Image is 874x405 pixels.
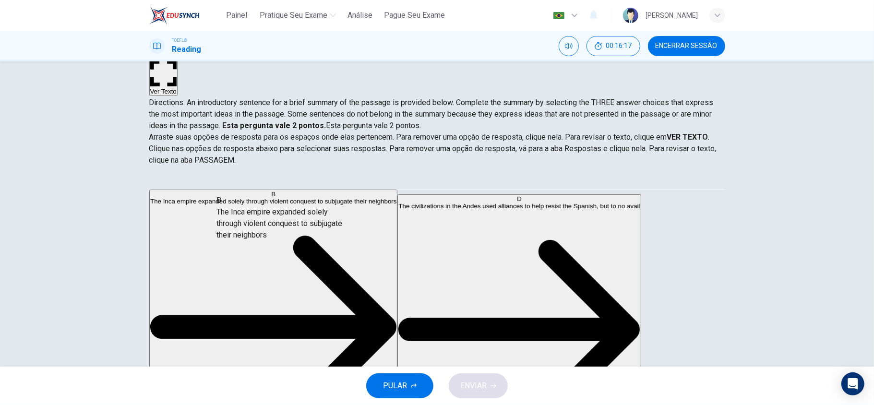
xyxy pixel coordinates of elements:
[344,7,376,24] button: Análise
[221,121,326,130] strong: Esta pergunta vale 2 pontos.
[149,98,714,130] span: Directions: An introductory sentence for a brief summary of the passage is provided below. Comple...
[623,8,638,23] img: Profile picture
[384,10,445,21] span: Pague Seu Exame
[366,373,433,398] button: PULAR
[326,121,421,130] span: Esta pergunta vale 2 pontos.
[149,59,178,96] button: Ver Texto
[646,10,698,21] div: [PERSON_NAME]
[553,12,565,19] img: pt
[398,196,640,203] div: D
[256,7,340,24] button: Pratique seu exame
[149,166,725,189] div: Choose test type tabs
[559,36,579,56] div: Silenciar
[226,10,247,21] span: Painel
[172,44,202,55] h1: Reading
[380,7,449,24] button: Pague Seu Exame
[606,42,632,50] span: 00:16:17
[648,36,725,56] button: Encerrar Sessão
[149,6,200,25] img: EduSynch logo
[260,10,327,21] span: Pratique seu exame
[587,36,640,56] div: Esconder
[149,6,222,25] a: EduSynch logo
[172,37,188,44] span: TOEFL®
[587,36,640,56] button: 00:16:17
[149,131,725,143] p: Arraste suas opções de resposta para os espaços onde elas pertencem. Para remover uma opção de re...
[656,42,718,50] span: Encerrar Sessão
[841,372,864,395] div: Open Intercom Messenger
[347,10,372,21] span: Análise
[150,191,396,198] div: B
[383,379,407,393] span: PULAR
[149,143,725,166] p: Clique nas opções de resposta abaixo para selecionar suas respostas. Para remover uma opção de re...
[221,7,252,24] button: Painel
[150,198,396,205] span: The Inca empire expanded solely through violent conquest to subjugate their neighbors
[667,132,710,142] strong: VER TEXTO.
[398,203,640,210] span: The civilizations in the Andes used alliances to help resist the Spanish, but to no avail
